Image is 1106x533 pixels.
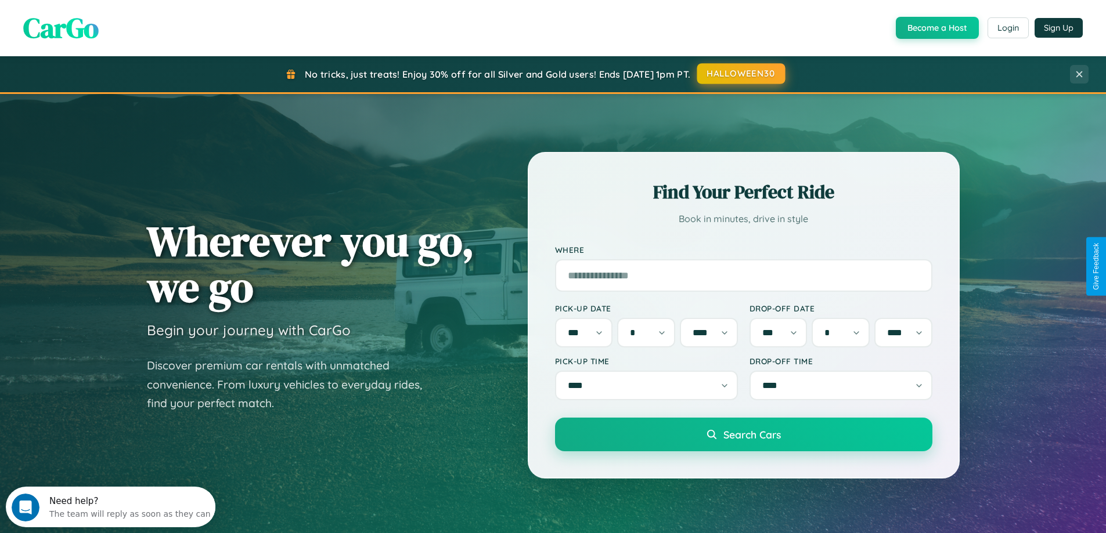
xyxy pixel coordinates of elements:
[1092,243,1100,290] div: Give Feedback
[697,63,786,84] button: HALLOWEEN30
[147,218,474,310] h1: Wherever you go, we go
[555,211,932,227] p: Book in minutes, drive in style
[750,303,932,313] label: Drop-off Date
[44,19,205,31] div: The team will reply as soon as they can
[147,356,437,413] p: Discover premium car rentals with unmatched convenience. From luxury vehicles to everyday rides, ...
[555,303,738,313] label: Pick-up Date
[305,68,690,80] span: No tricks, just treats! Enjoy 30% off for all Silver and Gold users! Ends [DATE] 1pm PT.
[723,428,781,441] span: Search Cars
[5,5,216,37] div: Open Intercom Messenger
[147,321,351,339] h3: Begin your journey with CarGo
[6,487,215,527] iframe: Intercom live chat discovery launcher
[23,9,99,47] span: CarGo
[896,17,979,39] button: Become a Host
[988,17,1029,38] button: Login
[12,494,39,521] iframe: Intercom live chat
[555,356,738,366] label: Pick-up Time
[1035,18,1083,38] button: Sign Up
[555,245,932,255] label: Where
[750,356,932,366] label: Drop-off Time
[555,179,932,205] h2: Find Your Perfect Ride
[555,418,932,451] button: Search Cars
[44,10,205,19] div: Need help?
